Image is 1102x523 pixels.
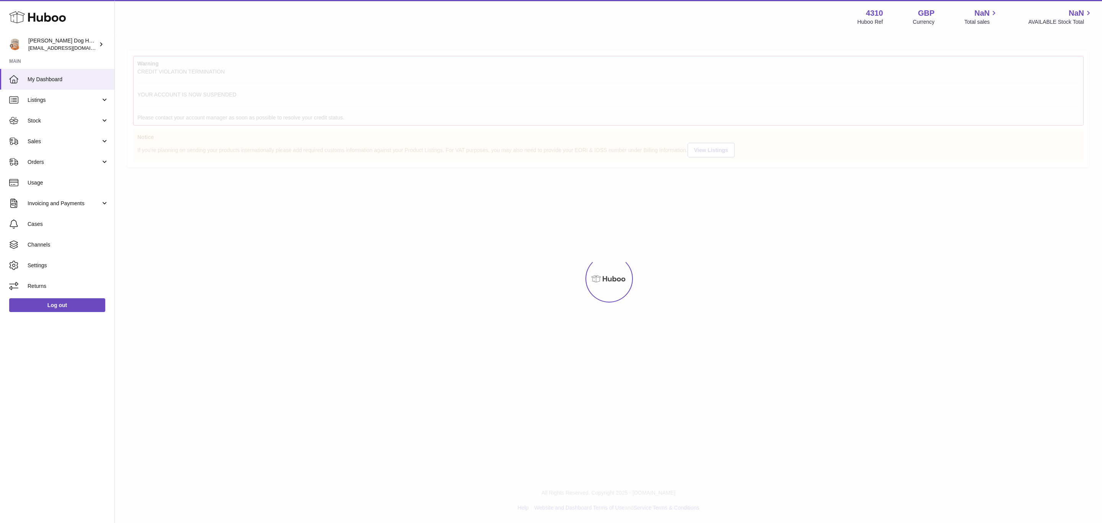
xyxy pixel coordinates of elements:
[28,96,101,104] span: Listings
[28,76,109,83] span: My Dashboard
[918,8,934,18] strong: GBP
[28,37,97,52] div: [PERSON_NAME] Dog House
[28,221,109,228] span: Cases
[28,117,101,124] span: Stock
[913,18,935,26] div: Currency
[28,241,109,248] span: Channels
[28,179,109,186] span: Usage
[28,262,109,269] span: Settings
[28,138,101,145] span: Sales
[9,298,105,312] a: Log out
[866,8,883,18] strong: 4310
[28,200,101,207] span: Invoicing and Payments
[1028,8,1093,26] a: NaN AVAILABLE Stock Total
[857,18,883,26] div: Huboo Ref
[28,159,101,166] span: Orders
[964,18,998,26] span: Total sales
[28,283,109,290] span: Returns
[964,8,998,26] a: NaN Total sales
[1028,18,1093,26] span: AVAILABLE Stock Total
[9,39,21,50] img: internalAdmin-4310@internal.huboo.com
[1069,8,1084,18] span: NaN
[974,8,990,18] span: NaN
[28,45,112,51] span: [EMAIL_ADDRESS][DOMAIN_NAME]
